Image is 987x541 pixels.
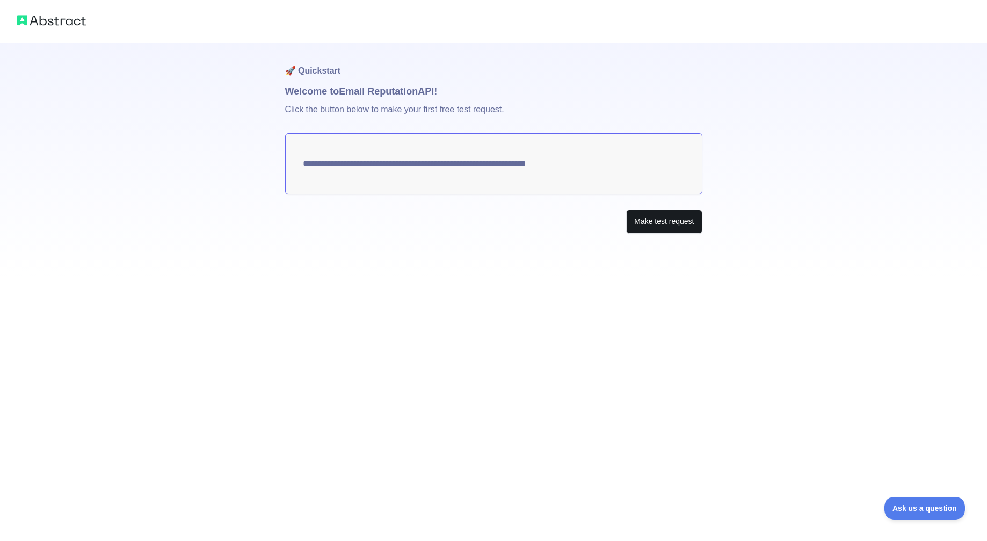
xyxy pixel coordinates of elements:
p: Click the button below to make your first free test request. [285,99,702,133]
h1: Welcome to Email Reputation API! [285,84,702,99]
iframe: Toggle Customer Support [884,497,966,520]
h1: 🚀 Quickstart [285,43,702,84]
button: Make test request [626,210,702,234]
img: Abstract logo [17,13,86,28]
